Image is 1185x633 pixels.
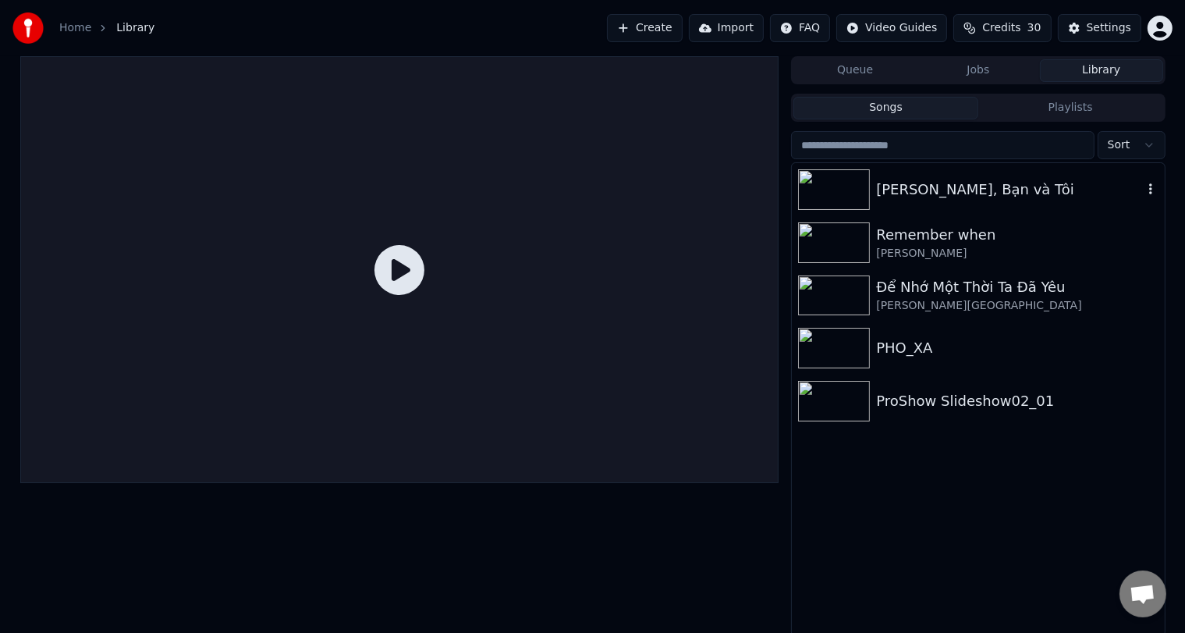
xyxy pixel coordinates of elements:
button: Import [689,14,764,42]
img: youka [12,12,44,44]
button: FAQ [770,14,830,42]
button: Playlists [978,97,1163,119]
button: Queue [793,59,917,82]
a: Open chat [1119,571,1166,617]
span: Credits [982,20,1020,36]
span: Library [116,20,154,36]
div: ProShow Slideshow02_01 [876,390,1158,412]
div: PHO_XA [876,337,1158,359]
div: [PERSON_NAME], Bạn và Tôi [876,179,1142,201]
button: Video Guides [836,14,947,42]
nav: breadcrumb [59,20,154,36]
a: Home [59,20,91,36]
span: Sort [1108,137,1130,153]
div: Để Nhớ Một Thời Ta Đã Yêu [876,276,1158,298]
button: Settings [1058,14,1141,42]
div: Settings [1087,20,1131,36]
span: 30 [1027,20,1041,36]
button: Songs [793,97,978,119]
div: [PERSON_NAME][GEOGRAPHIC_DATA] [876,298,1158,314]
button: Library [1040,59,1163,82]
div: [PERSON_NAME] [876,246,1158,261]
button: Create [607,14,683,42]
button: Jobs [917,59,1040,82]
div: Remember when [876,224,1158,246]
button: Credits30 [953,14,1051,42]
